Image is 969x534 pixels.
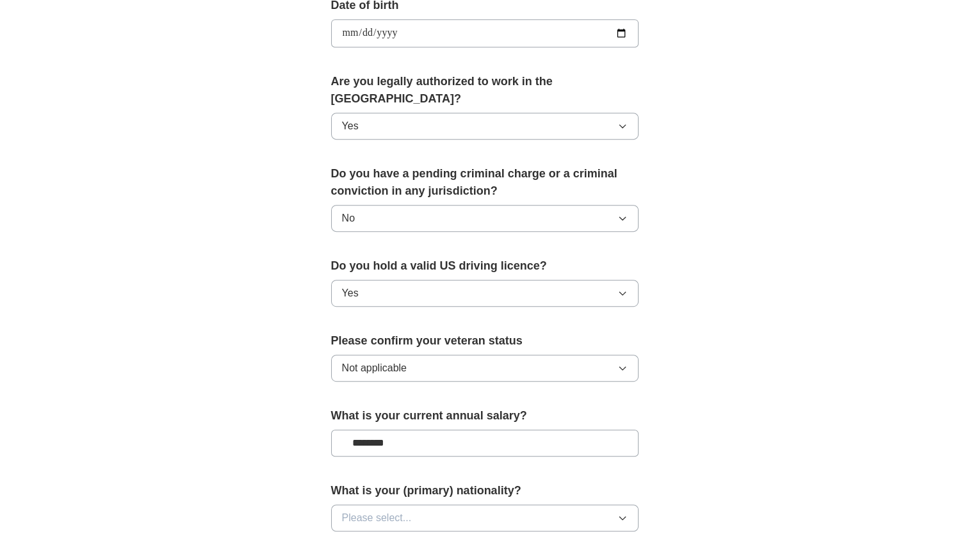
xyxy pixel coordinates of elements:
[342,211,355,226] span: No
[331,165,639,200] label: Do you have a pending criminal charge or a criminal conviction in any jurisdiction?
[331,257,639,275] label: Do you hold a valid US driving licence?
[331,205,639,232] button: No
[331,332,639,350] label: Please confirm your veteran status
[331,482,639,499] label: What is your (primary) nationality?
[342,360,407,376] span: Not applicable
[342,510,412,526] span: Please select...
[331,355,639,382] button: Not applicable
[331,505,639,531] button: Please select...
[331,280,639,307] button: Yes
[331,113,639,140] button: Yes
[342,118,359,134] span: Yes
[331,73,639,108] label: Are you legally authorized to work in the [GEOGRAPHIC_DATA]?
[342,286,359,301] span: Yes
[331,407,639,425] label: What is your current annual salary?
